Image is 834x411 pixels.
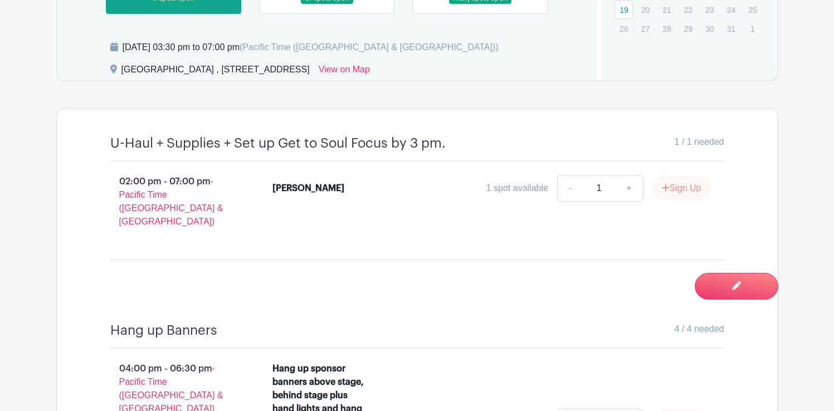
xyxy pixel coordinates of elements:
div: [PERSON_NAME] [272,182,344,195]
a: View on Map [319,63,370,81]
p: 24 [722,1,740,18]
p: 28 [657,20,676,37]
button: Sign Up [652,177,711,200]
p: 21 [657,1,676,18]
h4: U-Haul + Supplies + Set up Get to Soul Focus by 3 pm. [110,135,446,151]
p: 29 [679,20,698,37]
p: 20 [636,1,655,18]
p: 23 [700,1,719,18]
h4: Hang up Banners [110,322,217,339]
p: 27 [636,20,655,37]
p: 25 [743,1,762,18]
a: 19 [614,1,633,19]
span: - Pacific Time ([GEOGRAPHIC_DATA] & [GEOGRAPHIC_DATA]) [119,177,223,226]
span: 4 / 4 needed [675,322,724,336]
a: + [615,175,643,202]
a: - [557,175,583,202]
p: 30 [700,20,719,37]
p: 31 [722,20,740,37]
span: (Pacific Time ([GEOGRAPHIC_DATA] & [GEOGRAPHIC_DATA])) [240,42,499,52]
p: 22 [679,1,698,18]
div: [DATE] 03:30 pm to 07:00 pm [123,41,499,54]
p: 1 [743,20,762,37]
div: 1 spot available [486,182,548,195]
p: 02:00 pm - 07:00 pm [92,170,255,233]
div: [GEOGRAPHIC_DATA] , [STREET_ADDRESS] [121,63,310,81]
span: 1 / 1 needed [675,135,724,149]
p: 26 [614,20,633,37]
